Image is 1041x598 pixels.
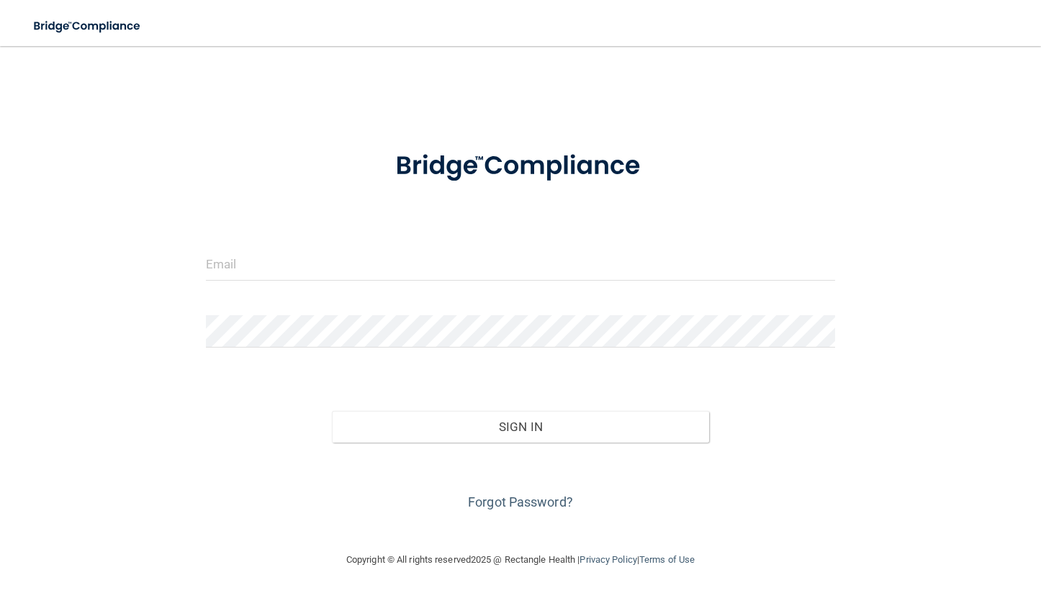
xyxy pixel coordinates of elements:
[332,411,710,443] button: Sign In
[639,554,695,565] a: Terms of Use
[206,248,835,281] input: Email
[258,537,783,583] div: Copyright © All rights reserved 2025 @ Rectangle Health | |
[369,132,672,200] img: bridge_compliance_login_screen.278c3ca4.svg
[22,12,154,41] img: bridge_compliance_login_screen.278c3ca4.svg
[580,554,636,565] a: Privacy Policy
[468,494,573,509] a: Forgot Password?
